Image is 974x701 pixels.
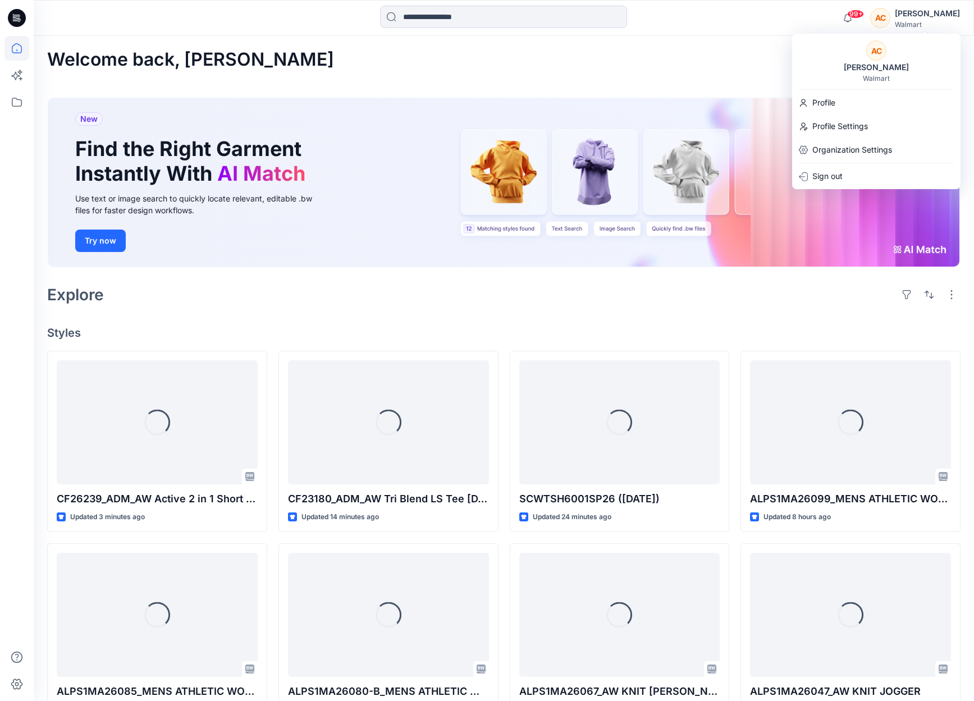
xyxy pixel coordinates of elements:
[895,7,960,20] div: [PERSON_NAME]
[47,49,334,70] h2: Welcome back, [PERSON_NAME]
[812,116,868,137] p: Profile Settings
[750,684,951,699] p: ALPS1MA26047_AW KNIT JOGGER
[812,139,892,161] p: Organization Settings
[47,286,104,304] h2: Explore
[837,61,916,74] div: [PERSON_NAME]
[288,491,489,507] p: CF23180_ADM_AW Tri Blend LS Tee [DATE]
[863,74,890,83] div: Walmart
[895,20,960,29] div: Walmart
[792,116,961,137] a: Profile Settings
[792,92,961,113] a: Profile
[75,230,126,252] button: Try now
[519,684,720,699] p: ALPS1MA26067_AW KNIT [PERSON_NAME]
[47,326,961,340] h4: Styles
[217,161,305,186] span: AI Match
[70,511,145,523] p: Updated 3 minutes ago
[301,511,379,523] p: Updated 14 minutes ago
[866,40,886,61] div: AC
[533,511,611,523] p: Updated 24 minutes ago
[812,92,835,113] p: Profile
[288,684,489,699] p: ALPS1MA26080-B_MENS ATHLETIC WORKS CREW NECK SWEATSHIRT
[750,491,951,507] p: ALPS1MA26099_MENS ATHLETIC WORKS LONG SLEEVE PULLOVER HOODIE
[763,511,831,523] p: Updated 8 hours ago
[57,491,258,507] p: CF26239_ADM_AW Active 2 in 1 Short 7IN inseam
[80,112,98,126] span: New
[519,491,720,507] p: SCWTSH6001SP26 ([DATE])
[792,139,961,161] a: Organization Settings
[847,10,864,19] span: 99+
[870,8,890,28] div: AC
[812,166,843,187] p: Sign out
[75,193,328,216] div: Use text or image search to quickly locate relevant, editable .bw files for faster design workflows.
[75,137,311,185] h1: Find the Right Garment Instantly With
[57,684,258,699] p: ALPS1MA26085_MENS ATHLETIC WORKS KNIT SHORT SLEEVE HOODIE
